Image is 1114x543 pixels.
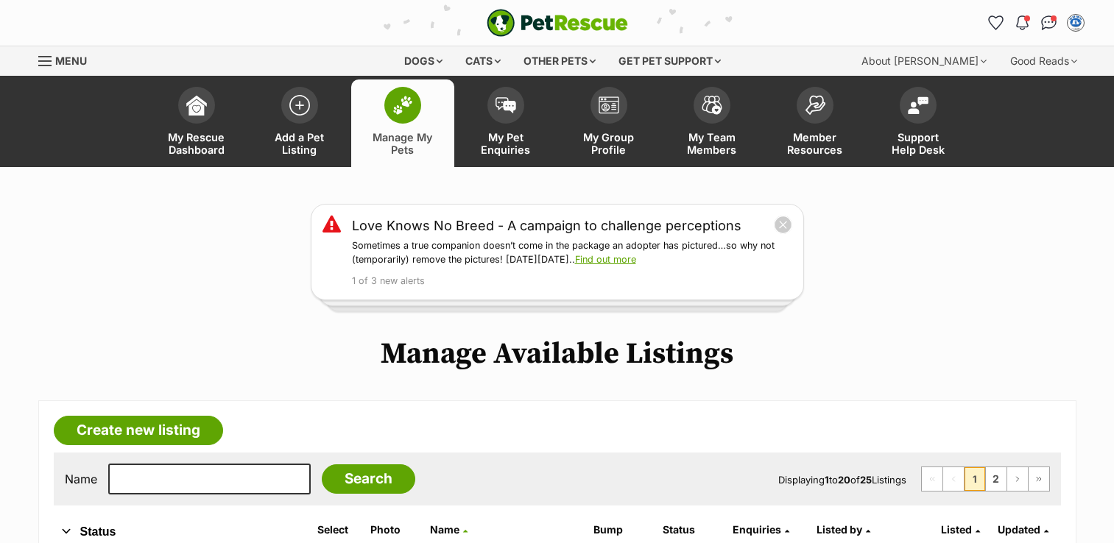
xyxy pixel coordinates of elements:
span: Manage My Pets [370,131,436,156]
a: Page 2 [986,467,1007,491]
img: dashboard-icon-eb2f2d2d3e046f16d808141f083e7271f6b2e854fb5c12c21221c1fb7104beca.svg [186,95,207,116]
a: Conversations [1037,11,1061,35]
a: Enquiries [733,523,789,536]
span: Listed [941,523,972,536]
img: chat-41dd97257d64d25036548639549fe6c8038ab92f7586957e7f3b1b290dea8141.svg [1041,15,1057,30]
p: Sometimes a true companion doesn’t come in the package an adopter has pictured…so why not (tempor... [352,239,792,267]
button: close [774,216,792,234]
div: Cats [455,46,511,76]
a: PetRescue [487,9,628,37]
img: logo-e224e6f780fb5917bec1dbf3a21bbac754714ae5b6737aabdf751b685950b380.svg [487,9,628,37]
span: translation missing: en.admin.listings.index.attributes.enquiries [733,523,781,536]
a: My Team Members [660,79,764,167]
th: Bump [588,518,655,542]
strong: 25 [860,474,872,486]
th: Status [657,518,726,542]
a: Add a Pet Listing [248,79,351,167]
a: My Group Profile [557,79,660,167]
button: Status [54,522,295,542]
span: My Rescue Dashboard [163,131,230,156]
span: My Pet Enquiries [473,131,539,156]
span: Previous page [943,467,964,491]
span: Updated [998,523,1040,536]
a: Next page [1007,467,1028,491]
img: pet-enquiries-icon-7e3ad2cf08bfb03b45e93fb7055b45f3efa6380592205ae92323e6603595dc1f.svg [496,97,516,113]
nav: Pagination [921,466,1050,491]
a: Manage My Pets [351,79,454,167]
img: add-pet-listing-icon-0afa8454b4691262ce3f59096e99ab1cd57d4a30225e0717b998d2c9b9846f56.svg [289,95,310,116]
span: Page 1 [965,467,985,491]
div: About [PERSON_NAME] [851,46,997,76]
img: manage-my-pets-icon-02211641906a0b7f246fdf0571729dbe1e7629f14944591b6c1af311fb30b64b.svg [392,96,413,115]
a: Create new listing [54,416,223,445]
a: Love Knows No Breed - A campaign to challenge perceptions [352,216,741,235]
a: Favourites [984,11,1008,35]
div: Dogs [394,46,453,76]
img: notifications-46538b983faf8c2785f20acdc204bb7945ddae34d4c08c2a6579f10ce5e182be.svg [1016,15,1028,30]
strong: 20 [838,474,850,486]
a: Name [430,523,468,536]
span: My Group Profile [576,131,642,156]
img: group-profile-icon-3fa3cf56718a62981997c0bc7e787c4b2cf8bcc04b72c1350f741eb67cf2f40e.svg [599,96,619,114]
div: Get pet support [608,46,731,76]
a: Updated [998,523,1048,536]
input: Search [322,464,415,494]
a: Menu [38,46,97,73]
span: Member Resources [782,131,848,156]
a: Listed by [817,523,870,536]
span: First page [922,467,942,491]
th: Select [311,518,363,542]
img: help-desk-icon-fdf02630f3aa405de69fd3d07c3f3aa587a6932b1a1747fa1d2bba05be0121f9.svg [908,96,928,114]
ul: Account quick links [984,11,1087,35]
span: Add a Pet Listing [267,131,333,156]
strong: 1 [825,474,829,486]
span: My Team Members [679,131,745,156]
label: Name [65,472,97,486]
a: My Rescue Dashboard [145,79,248,167]
img: Mary Geyer profile pic [1068,15,1083,30]
img: team-members-icon-5396bd8760b3fe7c0b43da4ab00e1e3bb1a5d9ba89233759b79545d2d3fc5d0d.svg [702,96,722,115]
div: Other pets [513,46,606,76]
a: Last page [1029,467,1049,491]
div: Good Reads [1000,46,1087,76]
button: My account [1064,11,1087,35]
span: Support Help Desk [885,131,951,156]
a: Listed [941,523,980,536]
th: Photo [364,518,423,542]
span: Name [430,523,459,536]
p: 1 of 3 new alerts [352,274,792,288]
button: Notifications [1011,11,1034,35]
img: member-resources-icon-8e73f808a243e03378d46382f2149f9095a855e16c252ad45f914b54edf8863c.svg [805,95,825,115]
span: Displaying to of Listings [778,474,906,486]
span: Listed by [817,523,862,536]
a: Support Help Desk [867,79,970,167]
a: My Pet Enquiries [454,79,557,167]
a: Member Resources [764,79,867,167]
a: Find out more [575,254,636,265]
span: Menu [55,54,87,67]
